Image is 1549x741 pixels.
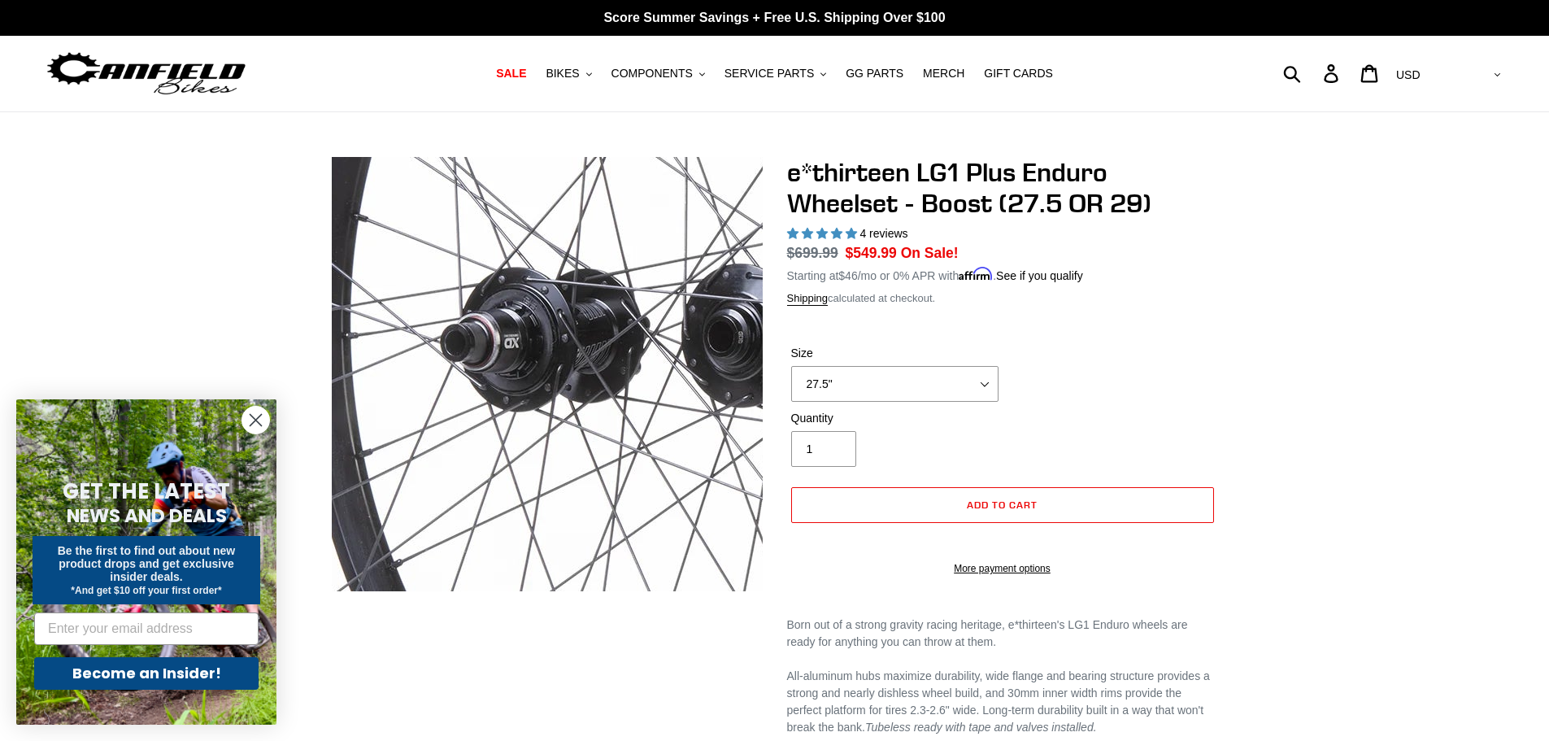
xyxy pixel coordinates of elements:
[915,63,972,85] a: MERCH
[71,585,221,596] span: *And get $10 off your first order*
[846,67,903,81] span: GG PARTS
[1292,55,1334,91] input: Search
[996,269,1083,282] a: See if you qualify - Learn more about Affirm Financing (opens in modal)
[976,63,1061,85] a: GIFT CARDS
[58,544,236,583] span: Be the first to find out about new product drops and get exclusive insider deals.
[787,292,829,306] a: Shipping
[959,267,993,281] span: Affirm
[787,290,1218,307] div: calculated at checkout.
[791,345,999,362] label: Size
[791,487,1214,523] button: Add to cart
[716,63,834,85] button: SERVICE PARTS
[859,227,907,240] span: 4 reviews
[846,245,897,261] span: $549.99
[787,245,838,261] s: $699.99
[34,657,259,690] button: Become an Insider!
[611,67,693,81] span: COMPONENTS
[865,721,1097,734] em: Tubeless ready with tape and valves installed.
[967,499,1038,511] span: Add to cart
[537,63,599,85] button: BIKES
[63,477,230,506] span: GET THE LATEST
[838,63,912,85] a: GG PARTS
[787,264,1083,285] p: Starting at /mo or 0% APR with .
[45,48,248,99] img: Canfield Bikes
[787,157,1218,220] h1: e*thirteen LG1 Plus Enduro Wheelset - Boost (27.5 OR 29)
[787,227,860,240] span: 5.00 stars
[603,63,713,85] button: COMPONENTS
[838,269,857,282] span: $46
[496,67,526,81] span: SALE
[984,67,1053,81] span: GIFT CARDS
[34,612,259,645] input: Enter your email address
[923,67,964,81] span: MERCH
[787,617,1218,651] div: Born out of a strong gravity racing heritage, e*thirteen's LG1 Enduro wheels are ready for anythi...
[488,63,534,85] a: SALE
[724,67,814,81] span: SERVICE PARTS
[791,410,999,427] label: Quantity
[901,242,959,264] span: On Sale!
[241,406,270,434] button: Close dialog
[787,668,1218,736] p: All-aluminum hubs maximize durability, wide flange and bearing structure provides a strong and ne...
[791,561,1214,576] a: More payment options
[546,67,579,81] span: BIKES
[67,503,227,529] span: NEWS AND DEALS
